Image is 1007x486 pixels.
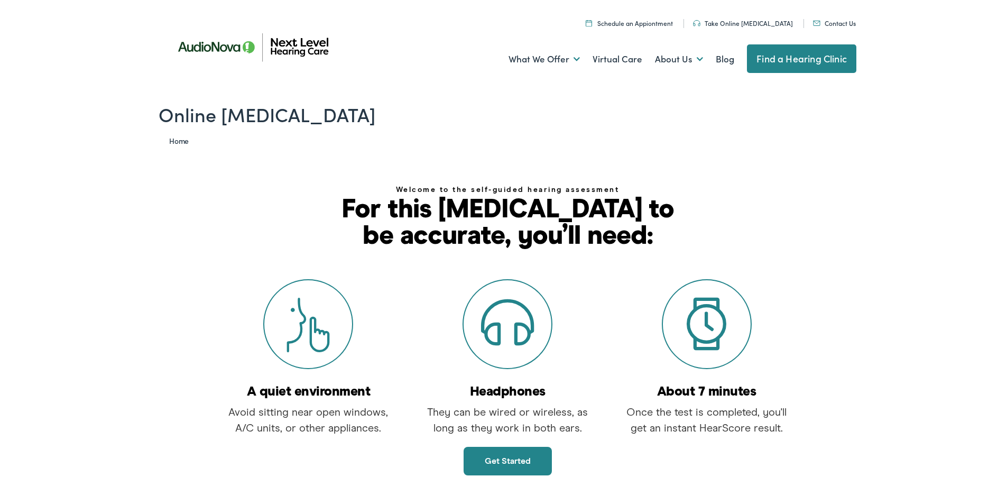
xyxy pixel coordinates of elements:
[509,38,580,77] a: What We Offer
[221,402,395,434] p: Avoid sitting near open windows, A/C units, or other appliances.
[620,402,794,434] p: Once the test is completed, you'll get an instant HearScore result.
[693,18,700,24] img: An icon symbolizing headphones, colored in teal, suggests audio-related services or features.
[586,16,673,25] a: Schedule an Appiontment
[333,181,682,195] h1: Welcome to the self-guided hearing assessment
[221,383,395,396] h6: A quiet environment
[620,383,794,396] h6: About 7 minutes
[593,38,642,77] a: Virtual Care
[747,42,856,71] a: Find a Hearing Clinic
[159,100,856,123] h1: Online [MEDICAL_DATA]
[716,38,734,77] a: Blog
[420,402,595,434] p: They can be wired or wireless, as long as they work in both ears.
[655,38,703,77] a: About Us
[333,195,682,247] p: For this [MEDICAL_DATA] to be accurate, you’ll need:
[586,17,592,24] img: Calendar icon representing the ability to schedule a hearing test or hearing aid appointment at N...
[693,16,793,25] a: Take Online [MEDICAL_DATA]
[169,133,194,144] a: Home
[464,445,552,473] a: Get started
[813,19,820,24] img: An icon representing mail communication is presented in a unique teal color.
[420,383,595,396] h6: Headphones
[813,16,856,25] a: Contact Us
